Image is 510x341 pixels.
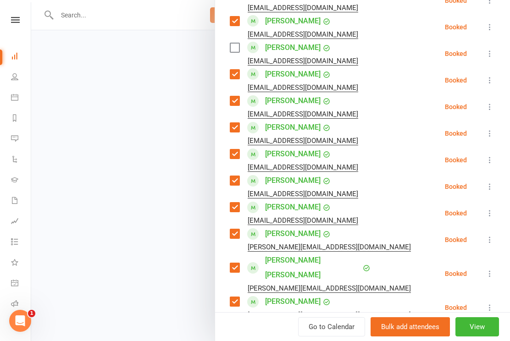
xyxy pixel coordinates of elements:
[265,294,321,309] a: [PERSON_NAME]
[265,173,321,188] a: [PERSON_NAME]
[265,120,321,135] a: [PERSON_NAME]
[265,40,321,55] a: [PERSON_NAME]
[445,270,467,277] div: Booked
[265,93,321,108] a: [PERSON_NAME]
[11,88,32,109] a: Calendar
[445,104,467,110] div: Booked
[11,67,32,88] a: People
[9,310,31,332] iframe: Intercom live chat
[28,310,35,317] span: 1
[445,304,467,311] div: Booked
[265,67,321,82] a: [PERSON_NAME]
[445,157,467,163] div: Booked
[445,24,467,30] div: Booked
[11,47,32,67] a: Dashboard
[11,109,32,129] a: Reports
[265,253,360,282] a: [PERSON_NAME] [PERSON_NAME]
[11,294,32,315] a: Roll call kiosk mode
[265,14,321,28] a: [PERSON_NAME]
[445,236,467,243] div: Booked
[455,317,499,336] button: View
[445,183,467,190] div: Booked
[265,147,321,161] a: [PERSON_NAME]
[298,317,365,336] a: Go to Calendar
[445,50,467,57] div: Booked
[11,212,32,232] a: Assessments
[445,130,467,137] div: Booked
[265,200,321,214] a: [PERSON_NAME]
[445,77,467,83] div: Booked
[371,317,450,336] button: Bulk add attendees
[265,226,321,241] a: [PERSON_NAME]
[11,274,32,294] a: General attendance kiosk mode
[445,210,467,216] div: Booked
[11,253,32,274] a: What's New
